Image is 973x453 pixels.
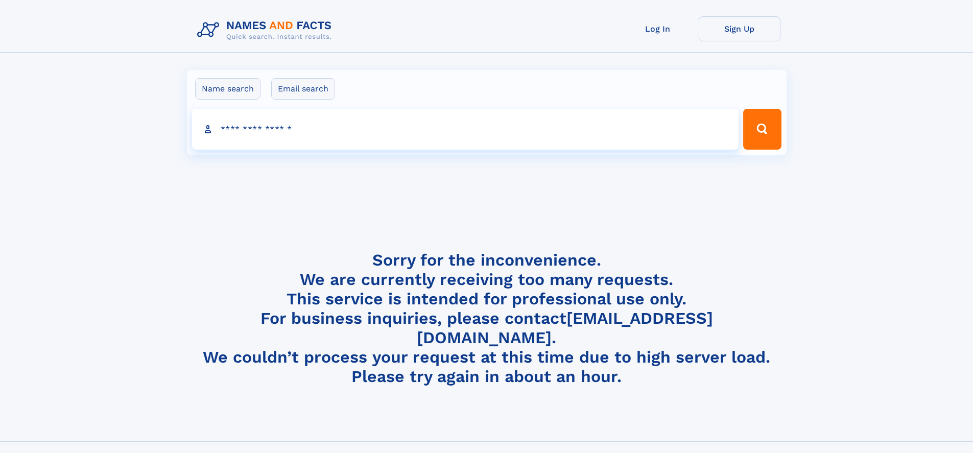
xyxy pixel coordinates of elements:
[192,109,739,150] input: search input
[617,16,699,41] a: Log In
[417,308,713,347] a: [EMAIL_ADDRESS][DOMAIN_NAME]
[193,16,340,44] img: Logo Names and Facts
[193,250,780,387] h4: Sorry for the inconvenience. We are currently receiving too many requests. This service is intend...
[699,16,780,41] a: Sign Up
[743,109,781,150] button: Search Button
[271,78,335,100] label: Email search
[195,78,260,100] label: Name search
